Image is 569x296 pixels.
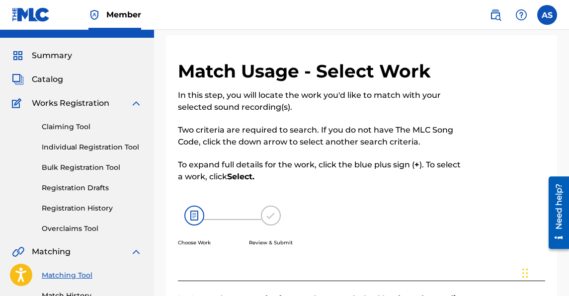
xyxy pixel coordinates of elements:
img: Matching [12,246,24,258]
p: In this step, you will locate the work you'd like to match with your selected sound recording(s). [178,89,461,113]
span: Catalog [32,74,63,85]
h2: Match Usage - Select Work [178,60,436,82]
a: Registration Drafts [42,183,142,193]
img: Works Registration [12,97,25,109]
a: Registration History [42,203,142,214]
span: Works Registration [32,97,109,109]
a: CatalogCatalog [12,74,63,85]
iframe: Chat Widget [519,248,569,296]
img: MLC Logo [12,7,50,22]
img: Catalog [12,74,24,85]
p: Review & Submit [249,239,293,246]
div: Help [511,5,531,25]
a: Claiming Tool [42,122,142,132]
span: Member [106,9,141,20]
img: Top Rightsholder [88,9,100,21]
iframe: Resource Center [541,172,569,252]
p: Choose Work [178,239,211,246]
img: help [515,9,527,21]
img: search [489,9,501,21]
img: expand [130,246,142,258]
img: Summary [12,50,24,62]
div: User Menu [537,5,557,25]
strong: Select. [227,172,254,181]
img: 26af456c4569493f7445.svg [184,206,204,225]
span: Matching [32,246,71,258]
p: To expand full details for the work, click the blue plus sign ( ). To select a work, click [178,159,461,183]
a: SummarySummary [12,50,72,62]
a: Overclaims Tool [42,223,142,234]
img: 173f8e8b57e69610e344.svg [261,206,281,225]
a: Public Search [486,5,505,25]
span: Summary [32,50,72,62]
a: Individual Registration Tool [42,142,142,152]
strong: + [414,160,419,169]
p: Two criteria are required to search. If you do not have The MLC Song Code, click the down arrow t... [178,124,461,148]
div: Drag [522,258,528,288]
a: Bulk Registration Tool [42,162,142,173]
a: Matching Tool [42,270,142,281]
img: expand [130,97,142,109]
